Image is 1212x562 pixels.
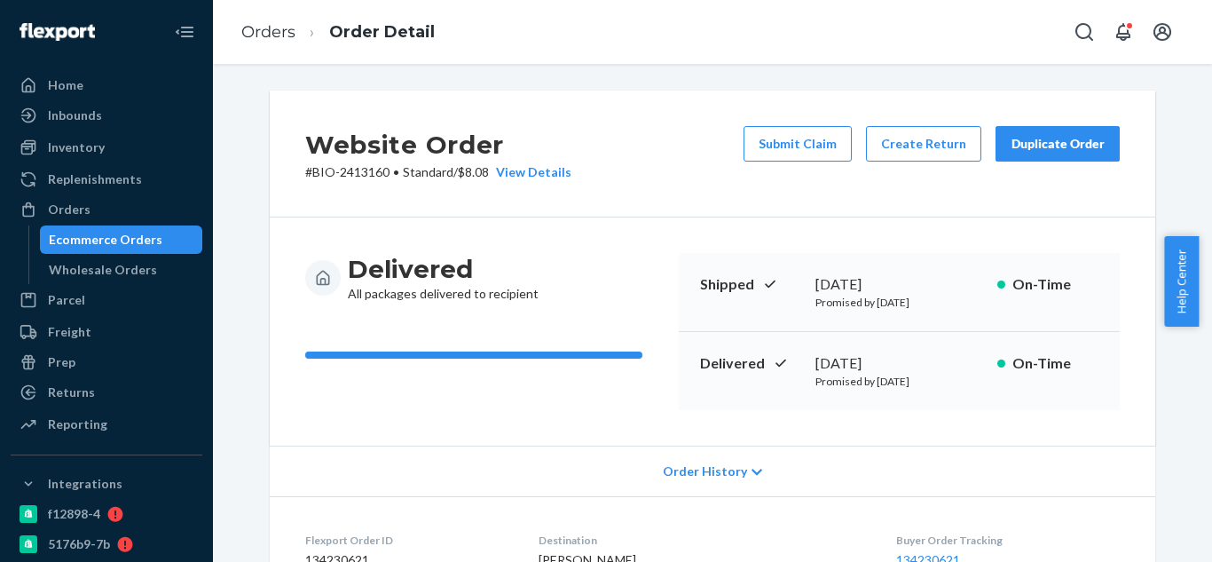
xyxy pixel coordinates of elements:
[866,126,981,162] button: Create Return
[48,535,110,553] div: 5176b9-7b
[11,470,202,498] button: Integrations
[48,384,95,401] div: Returns
[11,410,202,439] a: Reporting
[539,533,869,548] dt: Destination
[20,23,95,41] img: Flexport logo
[48,475,122,493] div: Integrations
[700,274,801,295] p: Shipped
[815,295,983,310] p: Promised by [DATE]
[227,6,449,59] ol: breadcrumbs
[11,318,202,346] a: Freight
[11,500,202,528] a: f12898-4
[48,76,83,94] div: Home
[11,530,202,558] a: 5176b9-7b
[815,274,983,295] div: [DATE]
[305,126,571,163] h2: Website Order
[167,14,202,50] button: Close Navigation
[1012,353,1098,374] p: On-Time
[329,22,435,42] a: Order Detail
[48,505,100,523] div: f12898-4
[48,170,142,188] div: Replenishments
[1164,236,1199,327] button: Help Center
[11,71,202,99] a: Home
[489,163,571,181] button: View Details
[815,353,983,374] div: [DATE]
[1106,14,1141,50] button: Open notifications
[700,353,801,374] p: Delivered
[40,256,203,284] a: Wholesale Orders
[48,139,105,156] div: Inventory
[403,164,453,179] span: Standard
[11,165,202,194] a: Replenishments
[48,416,107,433] div: Reporting
[815,374,983,389] p: Promised by [DATE]
[11,133,202,162] a: Inventory
[49,231,162,249] div: Ecommerce Orders
[348,253,539,285] h3: Delivered
[48,353,75,371] div: Prep
[40,226,203,254] a: Ecommerce Orders
[48,291,85,309] div: Parcel
[11,101,202,130] a: Inbounds
[48,201,91,218] div: Orders
[11,195,202,224] a: Orders
[305,533,510,548] dt: Flexport Order ID
[305,163,571,181] p: # BIO-2413160 / $8.08
[1145,14,1180,50] button: Open account menu
[896,533,1120,548] dt: Buyer Order Tracking
[48,323,91,341] div: Freight
[11,348,202,376] a: Prep
[11,286,202,314] a: Parcel
[48,107,102,124] div: Inbounds
[393,164,399,179] span: •
[744,126,852,162] button: Submit Claim
[348,253,539,303] div: All packages delivered to recipient
[996,126,1120,162] button: Duplicate Order
[1066,14,1102,50] button: Open Search Box
[49,261,157,279] div: Wholesale Orders
[1012,274,1098,295] p: On-Time
[11,378,202,407] a: Returns
[663,463,747,480] span: Order History
[241,22,295,42] a: Orders
[1011,135,1105,153] div: Duplicate Order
